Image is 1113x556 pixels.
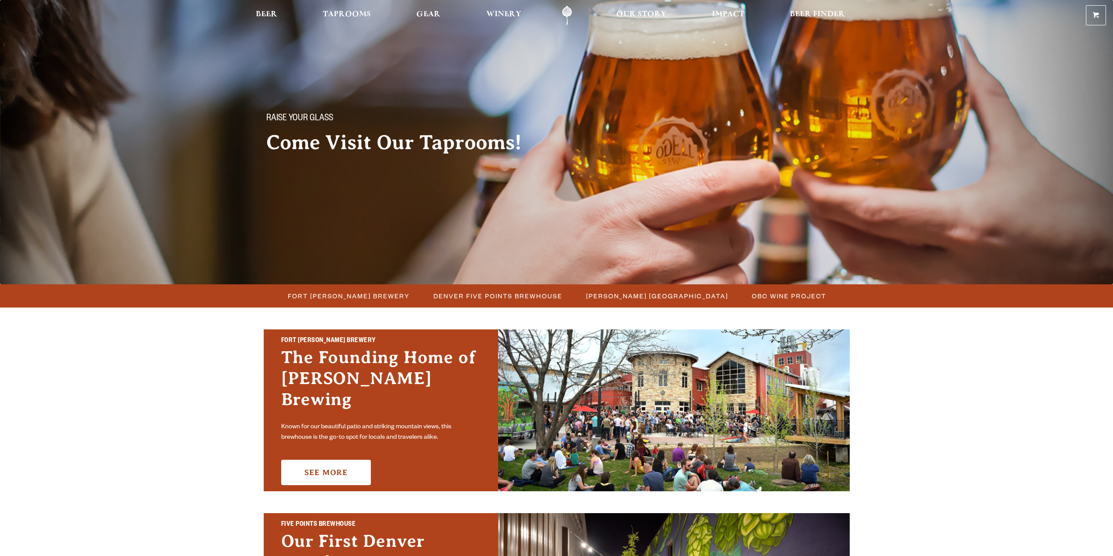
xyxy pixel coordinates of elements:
[611,6,672,25] a: Our Story
[433,290,562,302] span: Denver Five Points Brewhouse
[256,11,277,18] span: Beer
[616,11,666,18] span: Our Story
[281,519,481,531] h2: Five Points Brewhouse
[323,11,371,18] span: Taprooms
[747,290,830,302] a: OBC Wine Project
[317,6,377,25] a: Taprooms
[498,329,850,491] img: Fort Collins Brewery & Taproom'
[288,290,410,302] span: Fort [PERSON_NAME] Brewery
[752,290,826,302] span: OBC Wine Project
[428,290,567,302] a: Denver Five Points Brewhouse
[551,6,583,25] a: Odell Home
[416,11,440,18] span: Gear
[481,6,527,25] a: Winery
[586,290,728,302] span: [PERSON_NAME] [GEOGRAPHIC_DATA]
[411,6,446,25] a: Gear
[790,11,845,18] span: Beer Finder
[784,6,851,25] a: Beer Finder
[581,290,733,302] a: [PERSON_NAME] [GEOGRAPHIC_DATA]
[266,132,539,154] h2: Come Visit Our Taprooms!
[281,460,371,485] a: See More
[486,11,521,18] span: Winery
[712,11,744,18] span: Impact
[281,336,481,347] h2: Fort [PERSON_NAME] Brewery
[283,290,414,302] a: Fort [PERSON_NAME] Brewery
[706,6,750,25] a: Impact
[250,6,283,25] a: Beer
[281,347,481,419] h3: The Founding Home of [PERSON_NAME] Brewing
[266,113,333,125] span: Raise your glass
[281,422,481,443] p: Known for our beautiful patio and striking mountain views, this brewhouse is the go-to spot for l...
